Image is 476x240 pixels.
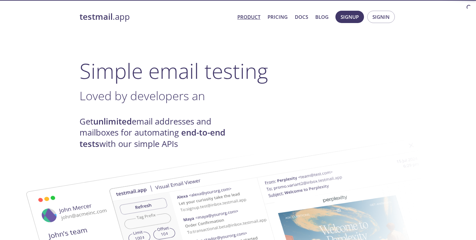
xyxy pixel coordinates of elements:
a: Pricing [268,13,288,21]
button: Signin [367,11,395,23]
span: Loved by developers an [80,88,205,104]
button: Signup [335,11,364,23]
span: Signup [341,13,359,21]
a: testmail.app [80,11,232,22]
a: Blog [315,13,329,21]
a: Docs [295,13,308,21]
h4: Get email addresses and mailboxes for automating with our simple APIs [80,116,238,150]
strong: unlimited [93,116,132,127]
strong: end-to-end tests [80,127,225,149]
span: Signin [372,13,390,21]
strong: testmail [80,11,113,22]
a: Product [237,13,260,21]
h1: Simple email testing [80,58,396,83]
